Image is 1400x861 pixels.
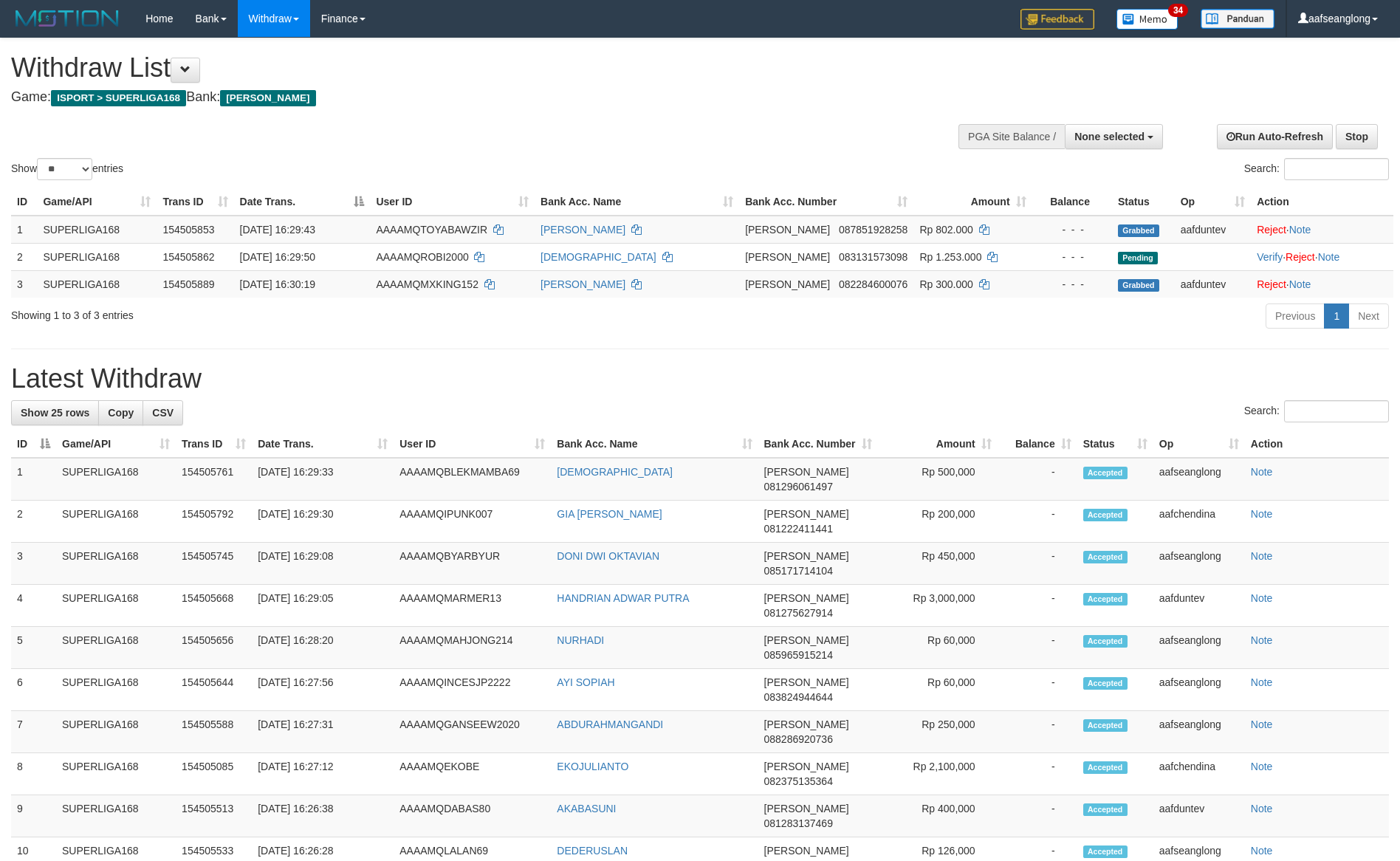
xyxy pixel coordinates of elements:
[394,795,551,837] td: AAAAMQDABAS80
[998,501,1077,543] td: -
[557,466,673,478] a: [DEMOGRAPHIC_DATA]
[764,845,849,857] span: [PERSON_NAME]
[1038,277,1106,292] div: - - -
[394,458,551,501] td: AAAAMQBLEKMAMBA69
[37,158,92,180] select: Showentries
[998,458,1077,501] td: -
[252,430,394,458] th: Date Trans.: activate to sort column ascending
[1257,224,1286,236] a: Reject
[11,458,56,501] td: 1
[764,481,833,493] span: Copy 081296061497 to clipboard
[11,158,123,180] label: Show entries
[764,523,833,535] span: Copy 081222411441 to clipboard
[1083,593,1128,606] span: Accepted
[37,270,157,298] td: SUPERLIGA168
[764,592,849,604] span: [PERSON_NAME]
[1153,669,1245,711] td: aafseanglong
[37,188,157,216] th: Game/API: activate to sort column ascending
[1083,803,1128,816] span: Accepted
[1083,551,1128,563] span: Accepted
[764,691,833,703] span: Copy 083824944644 to clipboard
[919,224,972,236] span: Rp 802.000
[1083,719,1128,732] span: Accepted
[37,216,157,244] td: SUPERLIGA168
[394,430,551,458] th: User ID: activate to sort column ascending
[557,803,616,814] a: AKABASUNI
[252,543,394,585] td: [DATE] 16:29:08
[1201,9,1274,29] img: panduan.png
[878,753,998,795] td: Rp 2,100,000
[11,270,37,298] td: 3
[958,124,1065,149] div: PGA Site Balance /
[1153,458,1245,501] td: aafseanglong
[176,627,252,669] td: 154505656
[394,627,551,669] td: AAAAMQMAHJONG214
[1118,279,1159,292] span: Grabbed
[764,676,849,688] span: [PERSON_NAME]
[998,669,1077,711] td: -
[557,550,659,562] a: DONI DWI OKTAVIAN
[878,501,998,543] td: Rp 200,000
[176,430,252,458] th: Trans ID: activate to sort column ascending
[252,711,394,753] td: [DATE] 16:27:31
[98,400,143,425] a: Copy
[220,90,315,106] span: [PERSON_NAME]
[252,458,394,501] td: [DATE] 16:29:33
[176,501,252,543] td: 154505792
[1153,627,1245,669] td: aafseanglong
[108,407,134,419] span: Copy
[764,761,849,772] span: [PERSON_NAME]
[56,753,176,795] td: SUPERLIGA168
[878,585,998,627] td: Rp 3,000,000
[913,188,1032,216] th: Amount: activate to sort column ascending
[1153,585,1245,627] td: aafduntev
[176,753,252,795] td: 154505085
[176,543,252,585] td: 154505745
[1251,845,1273,857] a: Note
[1251,188,1393,216] th: Action
[37,243,157,270] td: SUPERLIGA168
[1318,251,1340,263] a: Note
[56,501,176,543] td: SUPERLIGA168
[11,627,56,669] td: 5
[1266,303,1325,329] a: Previous
[11,795,56,837] td: 9
[745,224,830,236] span: [PERSON_NAME]
[1077,430,1153,458] th: Status: activate to sort column ascending
[56,795,176,837] td: SUPERLIGA168
[176,669,252,711] td: 154505644
[252,627,394,669] td: [DATE] 16:28:20
[11,711,56,753] td: 7
[1289,224,1311,236] a: Note
[541,278,625,290] a: [PERSON_NAME]
[878,711,998,753] td: Rp 250,000
[1175,270,1251,298] td: aafduntev
[1324,303,1349,329] a: 1
[541,224,625,236] a: [PERSON_NAME]
[919,278,972,290] span: Rp 300.000
[11,585,56,627] td: 4
[51,90,186,106] span: ISPORT > SUPERLIGA168
[21,407,89,419] span: Show 25 rows
[1289,278,1311,290] a: Note
[1153,430,1245,458] th: Op: activate to sort column ascending
[1116,9,1178,30] img: Button%20Memo.svg
[11,302,572,323] div: Showing 1 to 3 of 3 entries
[541,251,656,263] a: [DEMOGRAPHIC_DATA]
[764,733,833,745] span: Copy 088286920736 to clipboard
[1153,543,1245,585] td: aafseanglong
[1168,4,1188,17] span: 34
[1118,224,1159,237] span: Grabbed
[56,543,176,585] td: SUPERLIGA168
[1065,124,1163,149] button: None selected
[878,458,998,501] td: Rp 500,000
[11,53,919,83] h1: Withdraw List
[764,649,833,661] span: Copy 085965915214 to clipboard
[1083,467,1128,479] span: Accepted
[11,243,37,270] td: 2
[56,669,176,711] td: SUPERLIGA168
[376,224,487,236] span: AAAAMQTOYABAWZIR
[1083,845,1128,858] span: Accepted
[745,251,830,263] span: [PERSON_NAME]
[252,501,394,543] td: [DATE] 16:29:30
